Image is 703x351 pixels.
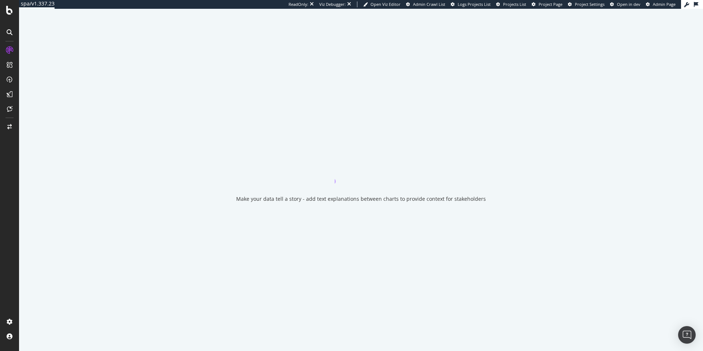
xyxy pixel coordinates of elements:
div: ReadOnly: [289,1,308,7]
span: Admin Page [653,1,676,7]
div: Open Intercom Messenger [678,326,696,344]
span: Logs Projects List [458,1,491,7]
span: Open Viz Editor [371,1,401,7]
a: Projects List [496,1,526,7]
div: Make your data tell a story - add text explanations between charts to provide context for stakeho... [236,195,486,203]
a: Admin Page [646,1,676,7]
span: Project Page [539,1,562,7]
a: Logs Projects List [451,1,491,7]
span: Projects List [503,1,526,7]
a: Project Page [532,1,562,7]
span: Admin Crawl List [413,1,445,7]
div: Viz Debugger: [319,1,346,7]
span: Open in dev [617,1,640,7]
a: Open in dev [610,1,640,7]
span: Project Settings [575,1,605,7]
a: Admin Crawl List [406,1,445,7]
div: animation [335,157,387,184]
a: Project Settings [568,1,605,7]
a: Open Viz Editor [363,1,401,7]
